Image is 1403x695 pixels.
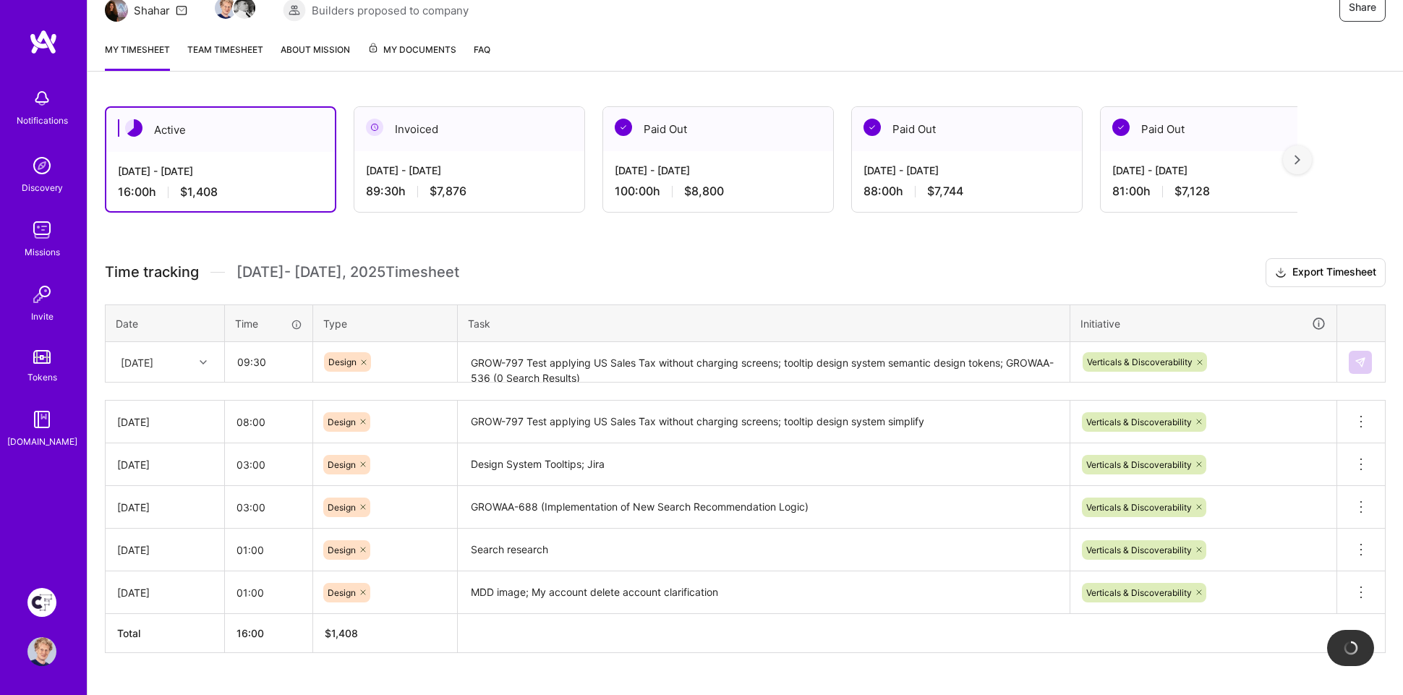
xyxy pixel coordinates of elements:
span: Design [328,502,356,513]
span: Verticals & Discoverability [1086,459,1192,470]
div: [DATE] - [DATE] [615,163,822,178]
span: Design [328,459,356,470]
img: teamwork [27,216,56,244]
span: Verticals & Discoverability [1086,587,1192,598]
span: Design [328,357,357,367]
span: Verticals & Discoverability [1086,417,1192,427]
textarea: GROWAA-688 (Implementation of New Search Recommendation Logic) [459,487,1068,527]
textarea: Search research [459,530,1068,570]
span: Design [328,545,356,555]
div: [DOMAIN_NAME] [7,434,77,449]
img: Active [125,119,142,137]
div: [DATE] - [DATE] [1112,163,1319,178]
img: bell [27,84,56,113]
img: right [1295,155,1300,165]
textarea: GROW-797 Test applying US Sales Tax without charging screens; tooltip design system simplify [459,402,1068,443]
a: User Avatar [24,637,60,666]
div: Active [106,108,335,152]
div: 89:30 h [366,184,573,199]
div: [DATE] [117,585,213,600]
span: $ 1,408 [325,627,358,639]
th: 16:00 [225,614,313,653]
img: discovery [27,151,56,180]
span: My Documents [367,42,456,58]
a: My Documents [367,42,456,71]
img: Submit [1355,357,1366,368]
img: Paid Out [1112,119,1130,136]
th: Date [106,304,225,342]
div: Shahar [134,3,170,18]
img: Paid Out [615,119,632,136]
div: [DATE] [117,414,213,430]
span: Design [328,417,356,427]
img: logo [29,29,58,55]
div: [DATE] [117,542,213,558]
a: My timesheet [105,42,170,71]
div: [DATE] - [DATE] [863,163,1070,178]
div: 81:00 h [1112,184,1319,199]
div: Paid Out [603,107,833,151]
a: Team timesheet [187,42,263,71]
div: Discovery [22,180,63,195]
img: Creative Fabrica Project Team [27,588,56,617]
div: Tokens [27,370,57,385]
div: Time [235,316,302,331]
span: $8,800 [684,184,724,199]
div: null [1349,351,1373,374]
div: [DATE] - [DATE] [366,163,573,178]
img: guide book [27,405,56,434]
img: Invoiced [366,119,383,136]
span: Verticals & Discoverability [1086,545,1192,555]
input: HH:MM [225,445,312,484]
img: User Avatar [27,637,56,666]
span: Design [328,587,356,598]
div: Invoiced [354,107,584,151]
span: $7,744 [927,184,963,199]
input: HH:MM [226,343,312,381]
i: icon Chevron [200,359,207,366]
span: [DATE] - [DATE] , 2025 Timesheet [236,263,459,281]
span: Builders proposed to company [312,3,469,18]
div: Missions [25,244,60,260]
button: Export Timesheet [1266,258,1386,287]
input: HH:MM [225,403,312,441]
div: 16:00 h [118,184,323,200]
span: Time tracking [105,263,199,281]
img: tokens [33,350,51,364]
span: $7,876 [430,184,466,199]
i: icon Download [1275,265,1287,281]
th: Total [106,614,225,653]
img: loading [1343,640,1359,656]
input: HH:MM [225,574,312,612]
textarea: GROW-797 Test applying US Sales Tax without charging screens; tooltip design system semantic desi... [459,344,1068,382]
textarea: Design System Tooltips; Jira [459,445,1068,485]
div: 88:00 h [863,184,1070,199]
div: Initiative [1080,315,1326,332]
th: Task [458,304,1070,342]
input: HH:MM [225,531,312,569]
input: HH:MM [225,488,312,526]
a: About Mission [281,42,350,71]
span: Verticals & Discoverability [1087,357,1193,367]
a: Creative Fabrica Project Team [24,588,60,617]
textarea: MDD image; My account delete account clarification [459,573,1068,613]
img: Paid Out [863,119,881,136]
div: Paid Out [852,107,1082,151]
a: FAQ [474,42,490,71]
div: [DATE] [117,457,213,472]
span: $7,128 [1174,184,1210,199]
img: Invite [27,280,56,309]
span: $1,408 [180,184,218,200]
div: Invite [31,309,54,324]
div: [DATE] [121,354,153,370]
div: Paid Out [1101,107,1331,151]
i: icon Mail [176,4,187,16]
div: [DATE] [117,500,213,515]
div: Notifications [17,113,68,128]
div: [DATE] - [DATE] [118,163,323,179]
span: Verticals & Discoverability [1086,502,1192,513]
th: Type [313,304,458,342]
div: 100:00 h [615,184,822,199]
